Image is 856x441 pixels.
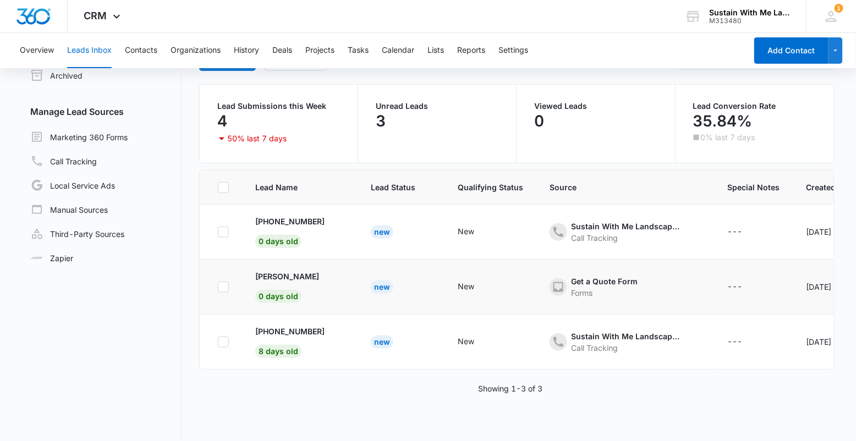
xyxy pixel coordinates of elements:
[728,280,743,294] div: ---
[728,335,743,349] div: ---
[376,112,386,130] p: 3
[693,112,753,130] p: 35.84%
[535,102,657,110] p: Viewed Leads
[693,102,816,110] p: Lead Conversion Rate
[227,135,287,142] p: 50% last 7 days
[376,102,498,110] p: Unread Leads
[217,102,340,110] p: Lead Submissions this Week
[255,271,319,301] a: [PERSON_NAME]0 days old
[30,252,73,264] a: Zapier
[550,330,701,354] div: - - Select to Edit Field
[710,8,790,17] div: account name
[255,181,328,193] span: Lead Name
[234,33,259,68] button: History
[835,4,843,13] span: 1
[458,335,474,347] div: New
[67,33,112,68] button: Leads Inbox
[550,220,701,244] div: - - Select to Edit Field
[21,105,182,118] h3: Manage Lead Sources
[30,179,115,192] a: Local Service Ads
[255,345,301,358] span: 8 days old
[348,33,369,68] button: Tasks
[728,280,762,294] div: - - Select to Edit Field
[806,336,852,348] div: [DATE]
[255,326,344,358] div: - - Select to Edit Field
[255,216,344,248] div: - - Select to Edit Field
[728,225,743,239] div: ---
[255,271,319,282] p: [PERSON_NAME]
[498,33,528,68] button: Settings
[806,226,852,238] div: [DATE]
[458,225,494,239] div: - - Select to Edit Field
[272,33,292,68] button: Deals
[255,326,325,337] p: [PHONE_NUMBER]
[458,280,494,294] div: - - Select to Edit Field
[710,17,790,25] div: account id
[371,337,393,346] a: New
[30,130,128,144] a: Marketing 360 Forms
[125,33,157,68] button: Contacts
[458,225,474,237] div: New
[550,275,658,299] div: - - Select to Edit Field
[255,216,325,246] a: [PHONE_NUMBER]0 days old
[806,181,836,193] span: Created
[30,203,108,216] a: Manual Sources
[458,181,523,193] span: Qualifying Status
[572,287,638,299] div: Forms
[84,10,107,21] span: CRM
[701,134,755,141] p: 0% last 7 days
[371,282,393,291] a: New
[255,216,325,227] p: [PHONE_NUMBER]
[371,335,393,349] div: New
[572,232,682,244] div: Call Tracking
[478,383,542,394] p: Showing 1-3 of 3
[255,235,301,248] span: 0 days old
[371,227,393,236] a: New
[458,280,474,292] div: New
[371,225,393,239] div: New
[728,335,762,349] div: - - Select to Edit Field
[572,330,682,342] div: Sustain With Me Landscapes - Content
[835,4,843,13] div: notifications count
[171,33,221,68] button: Organizations
[255,326,325,356] a: [PHONE_NUMBER]8 days old
[572,275,638,287] div: Get a Quote Form
[754,37,828,64] button: Add Contact
[572,342,682,354] div: Call Tracking
[535,112,545,130] p: 0
[30,69,83,82] a: Archived
[457,33,485,68] button: Reports
[382,33,414,68] button: Calendar
[305,33,334,68] button: Projects
[30,155,97,168] a: Call Tracking
[255,271,339,303] div: - - Select to Edit Field
[728,181,780,193] span: Special Notes
[30,227,124,240] a: Third-Party Sources
[371,280,393,294] div: New
[806,281,852,293] div: [DATE]
[458,335,494,349] div: - - Select to Edit Field
[572,220,682,232] div: Sustain With Me Landscapes - Other
[217,112,227,130] p: 4
[550,181,685,193] span: Source
[255,290,301,303] span: 0 days old
[20,33,54,68] button: Overview
[371,181,415,193] span: Lead Status
[427,33,444,68] button: Lists
[728,225,762,239] div: - - Select to Edit Field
